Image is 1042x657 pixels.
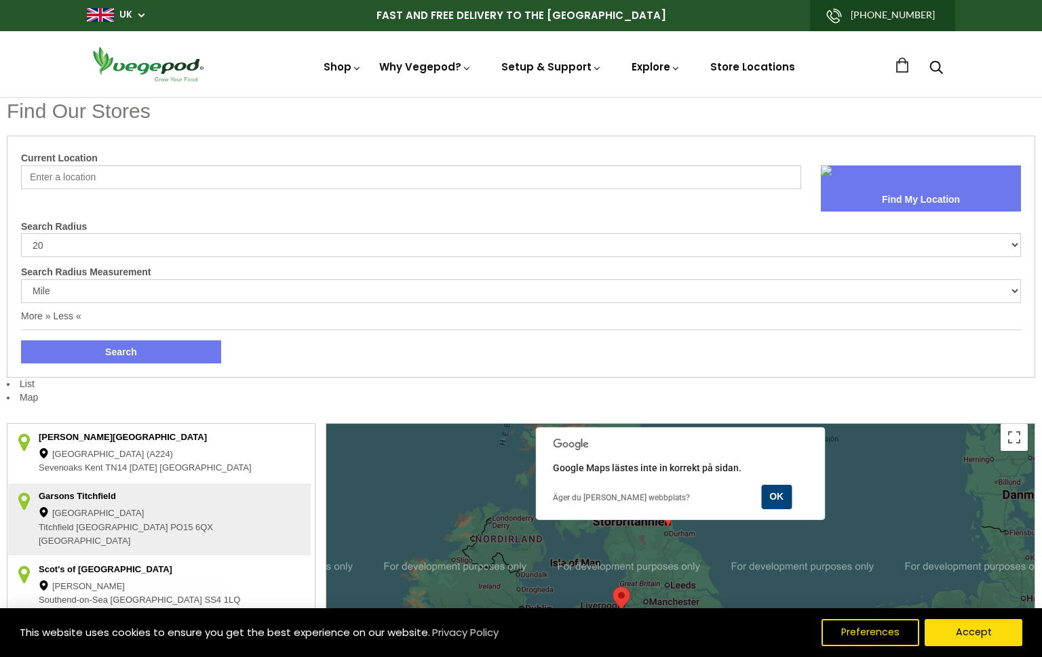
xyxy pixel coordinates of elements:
[929,62,943,76] a: Search
[39,521,74,535] span: Titchfield
[21,311,51,321] a: More »
[119,8,132,22] a: UK
[553,462,741,473] span: Google Maps lästes inte in korrekt på sidan.
[39,594,108,608] span: Southend-on-Sea
[76,521,168,535] span: [GEOGRAPHIC_DATA]
[324,60,362,74] a: Shop
[111,594,202,608] span: [GEOGRAPHIC_DATA]
[632,60,680,74] a: Explore
[87,45,209,83] img: Vegepod
[668,605,704,641] div: 2
[761,485,792,509] button: OK
[87,8,114,22] img: gb_large.png
[710,60,795,74] a: Store Locations
[21,220,1021,234] label: Search Radius
[925,619,1022,646] button: Accept
[7,391,1035,405] li: Map
[39,563,254,577] div: Scot's of [GEOGRAPHIC_DATA]
[39,535,130,549] span: [GEOGRAPHIC_DATA]
[39,580,254,594] div: [PERSON_NAME]
[21,266,1021,279] label: Search Radius Measurement
[21,165,801,189] input: Enter a location
[21,340,221,363] button: Search
[822,619,919,646] button: Preferences
[39,462,82,475] span: Sevenoaks
[39,448,254,462] div: [GEOGRAPHIC_DATA] (A224)
[85,462,103,475] span: Kent
[430,620,501,645] a: Privacy Policy (opens in a new tab)
[501,60,602,74] a: Setup & Support
[7,125,1035,391] li: List
[21,152,1021,165] label: Current Location
[39,490,254,504] div: Garsons Titchfield
[20,625,430,639] span: This website uses cookies to ensure you get the best experience on our website.
[821,165,832,176] img: sca.location-find-location.png
[170,521,213,535] span: PO15 6QX
[7,97,1035,125] h1: Find Our Stores
[39,507,254,521] div: [GEOGRAPHIC_DATA]
[159,462,251,475] span: [GEOGRAPHIC_DATA]
[379,60,471,74] a: Why Vegepod?
[553,493,690,502] a: Äger du [PERSON_NAME] webbplats?
[39,431,254,445] div: [PERSON_NAME][GEOGRAPHIC_DATA]
[205,594,241,608] span: SS4 1LQ
[1001,424,1028,451] button: Aktivera och inaktivera helskärmsvy
[105,462,157,475] span: TN14 [DATE]
[821,188,1021,212] button: Find My Location
[53,311,81,321] a: Less «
